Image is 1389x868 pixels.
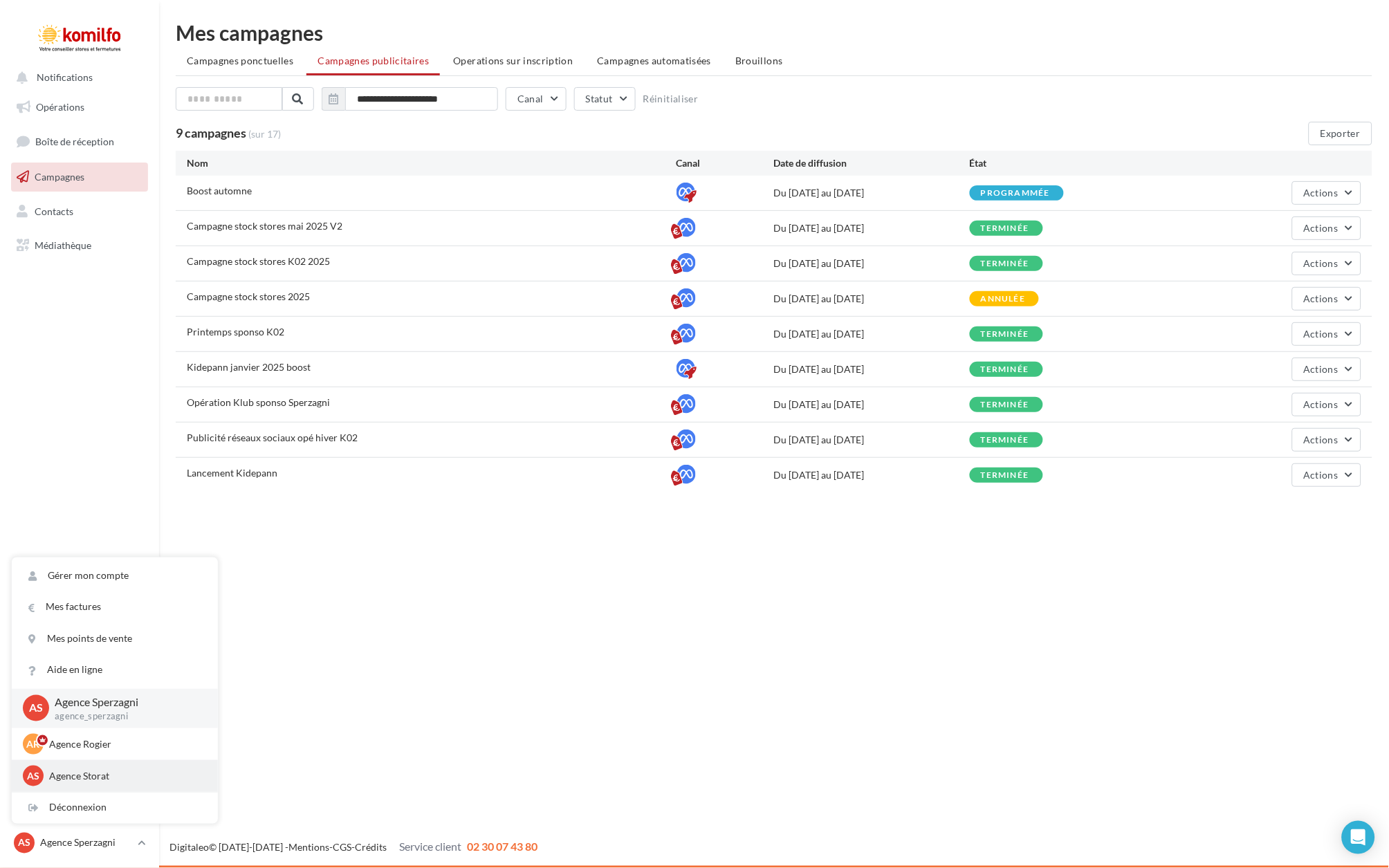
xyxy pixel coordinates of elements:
div: État [970,156,1166,170]
span: Campagne stock stores 2025 [187,290,310,302]
span: Publicité réseaux sociaux opé hiver K02 [187,432,358,443]
a: Crédits [355,842,387,853]
button: Réinitialiser [643,93,699,104]
div: Mes campagnes [176,22,1372,43]
span: 02 30 07 43 80 [467,840,537,853]
span: © [DATE]-[DATE] - - - [169,842,537,853]
button: Exporter [1309,122,1372,145]
span: Boîte de réception [35,136,114,147]
span: Boost automne [187,185,252,196]
span: Actions [1304,187,1339,198]
button: Actions [1292,322,1361,346]
div: Date de diffusion [774,156,970,170]
div: Du [DATE] au [DATE] [774,398,970,412]
div: Du [DATE] au [DATE] [774,257,970,270]
span: Actions [1304,398,1339,410]
div: Open Intercom Messenger [1342,821,1375,854]
button: Actions [1292,428,1361,452]
span: Actions [1304,293,1339,304]
p: Agence Sperzagni [40,836,132,850]
div: terminée [981,436,1029,445]
span: Opération Klub sponso Sperzagni [187,396,330,408]
a: Médiathèque [8,231,151,260]
span: 9 campagnes [176,125,246,140]
p: Agence Rogier [49,737,201,751]
a: Mes points de vente [12,623,218,654]
span: Lancement Kidepann [187,467,277,479]
a: Mentions [288,842,329,853]
div: Du [DATE] au [DATE] [774,468,970,482]
button: Actions [1292,463,1361,487]
p: agence_sperzagni [55,710,196,723]
a: Gérer mon compte [12,560,218,591]
button: Actions [1292,216,1361,240]
span: Campagnes automatisées [598,55,712,66]
span: Actions [1304,257,1339,269]
span: AR [27,737,40,751]
span: AS [29,701,43,717]
span: Médiathèque [35,239,91,251]
a: Contacts [8,197,151,226]
span: (sur 17) [248,128,281,140]
span: Kidepann janvier 2025 boost [187,361,311,373]
span: Actions [1304,469,1339,481]
a: Aide en ligne [12,654,218,685]
span: AS [18,836,30,850]
span: Campagne stock stores K02 2025 [187,255,330,267]
span: Opérations [36,101,84,113]
span: Printemps sponso K02 [187,326,284,338]
a: CGS [333,842,351,853]
div: terminée [981,330,1029,339]
div: Du [DATE] au [DATE] [774,433,970,447]
span: Brouillons [735,55,783,66]
p: Agence Sperzagni [55,694,196,710]
div: Du [DATE] au [DATE] [774,327,970,341]
button: Actions [1292,393,1361,416]
span: Campagne stock stores mai 2025 V2 [187,220,342,232]
a: Digitaleo [169,842,209,853]
div: terminée [981,471,1029,480]
button: Actions [1292,252,1361,275]
div: terminée [981,400,1029,409]
div: programmée [981,189,1050,198]
button: Actions [1292,287,1361,311]
a: AS Agence Sperzagni [11,830,148,856]
div: terminée [981,365,1029,374]
span: Operations sur inscription [453,55,573,66]
div: Du [DATE] au [DATE] [774,186,970,200]
span: Actions [1304,328,1339,340]
a: Opérations [8,93,151,122]
a: Boîte de réception [8,127,151,156]
span: Notifications [37,72,93,84]
span: Actions [1304,434,1339,445]
span: Campagnes ponctuelles [187,55,293,66]
div: Déconnexion [12,793,218,824]
span: Campagnes [35,171,84,183]
div: Nom [187,156,677,170]
a: Campagnes [8,163,151,192]
div: Du [DATE] au [DATE] [774,221,970,235]
button: Actions [1292,181,1361,205]
span: Actions [1304,363,1339,375]
div: Du [DATE] au [DATE] [774,292,970,306]
button: Statut [574,87,636,111]
span: Contacts [35,205,73,216]
div: annulée [981,295,1025,304]
span: AS [27,769,39,783]
div: Canal [677,156,774,170]
div: Du [DATE] au [DATE] [774,362,970,376]
span: Actions [1304,222,1339,234]
div: terminée [981,259,1029,268]
button: Actions [1292,358,1361,381]
span: Service client [399,840,461,853]
div: terminée [981,224,1029,233]
a: Mes factures [12,591,218,622]
button: Canal [506,87,567,111]
p: Agence Storat [49,769,201,783]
